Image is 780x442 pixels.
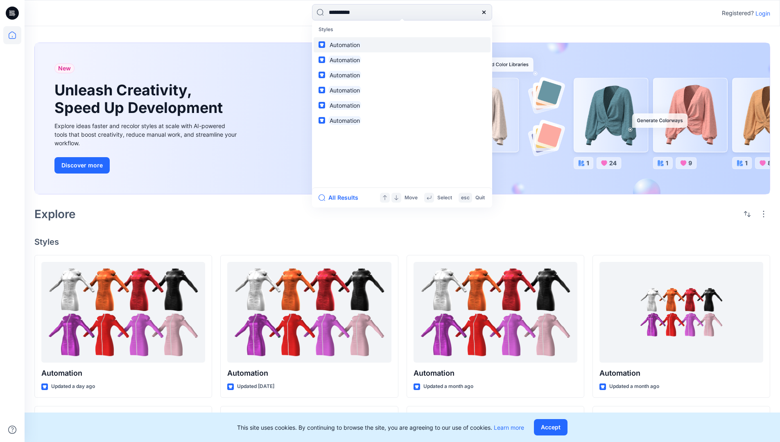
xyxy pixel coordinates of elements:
[314,83,491,98] a: Automation
[314,68,491,83] a: Automation
[461,194,470,202] p: esc
[475,194,485,202] p: Quit
[41,368,205,379] p: Automation
[314,22,491,37] p: Styles
[227,262,391,363] a: Automation
[227,368,391,379] p: Automation
[54,81,226,117] h1: Unleash Creativity, Speed Up Development
[314,113,491,128] a: Automation
[319,193,364,203] button: All Results
[534,419,567,435] button: Accept
[599,262,763,363] a: Automation
[494,424,524,431] a: Learn more
[755,9,770,18] p: Login
[609,382,659,391] p: Updated a month ago
[54,157,239,174] a: Discover more
[423,382,473,391] p: Updated a month ago
[414,368,577,379] p: Automation
[237,382,274,391] p: Updated [DATE]
[237,423,524,432] p: This site uses cookies. By continuing to browse the site, you are agreeing to our use of cookies.
[314,98,491,113] a: Automation
[34,207,76,221] h2: Explore
[328,70,361,80] mark: Automation
[328,116,361,125] mark: Automation
[54,122,239,147] div: Explore ideas faster and recolor styles at scale with AI-powered tools that boost creativity, red...
[54,157,110,174] button: Discover more
[314,52,491,68] a: Automation
[51,382,95,391] p: Updated a day ago
[58,63,71,73] span: New
[328,86,361,95] mark: Automation
[328,55,361,65] mark: Automation
[314,37,491,52] a: Automation
[722,8,754,18] p: Registered?
[599,368,763,379] p: Automation
[328,40,361,50] mark: Automation
[34,237,770,247] h4: Styles
[328,101,361,110] mark: Automation
[405,194,418,202] p: Move
[41,262,205,363] a: Automation
[414,262,577,363] a: Automation
[437,194,452,202] p: Select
